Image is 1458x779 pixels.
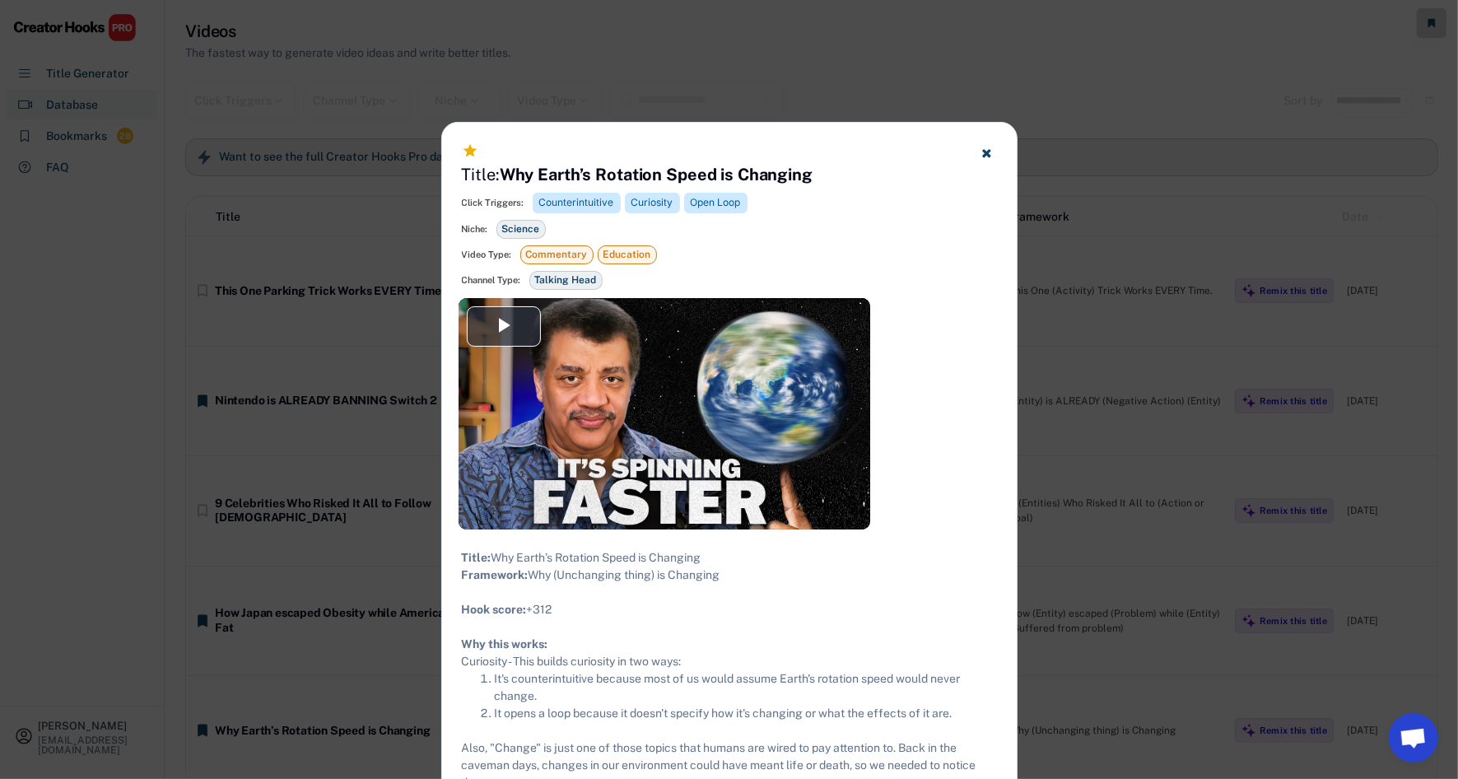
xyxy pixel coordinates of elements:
strong: Why Earth’s Rotation Speed is Changing [500,165,813,184]
div: Counterintuitive [539,196,614,210]
div: Niche: [462,223,488,236]
div: Video Player [459,298,870,529]
div: Open Loop [691,196,741,210]
li: It opens a loop because it doesn't specify how it's changing or what the effects of it are. [495,705,997,722]
strong: Hook score [462,603,524,616]
h4: Title: [462,163,813,186]
div: Click Triggers: [462,197,524,209]
li: It's counterintuitive because most of us would assume Earth's rotation speed would never change. [495,670,997,705]
div: Science [496,220,546,239]
div: Commentary [520,245,594,264]
strong: Title: [462,551,491,564]
strong: Why this works: [462,637,548,651]
a: Bate-papo aberto [1389,713,1438,763]
div: Channel Type: [462,274,521,287]
div: Talking Head [529,271,603,290]
strong: Framework: [462,568,529,581]
div: Curiosity [631,196,673,210]
div: Education [598,245,657,264]
strong: : [524,603,527,616]
div: Video Type: [462,249,512,261]
button: star_purple500 [462,142,478,159]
